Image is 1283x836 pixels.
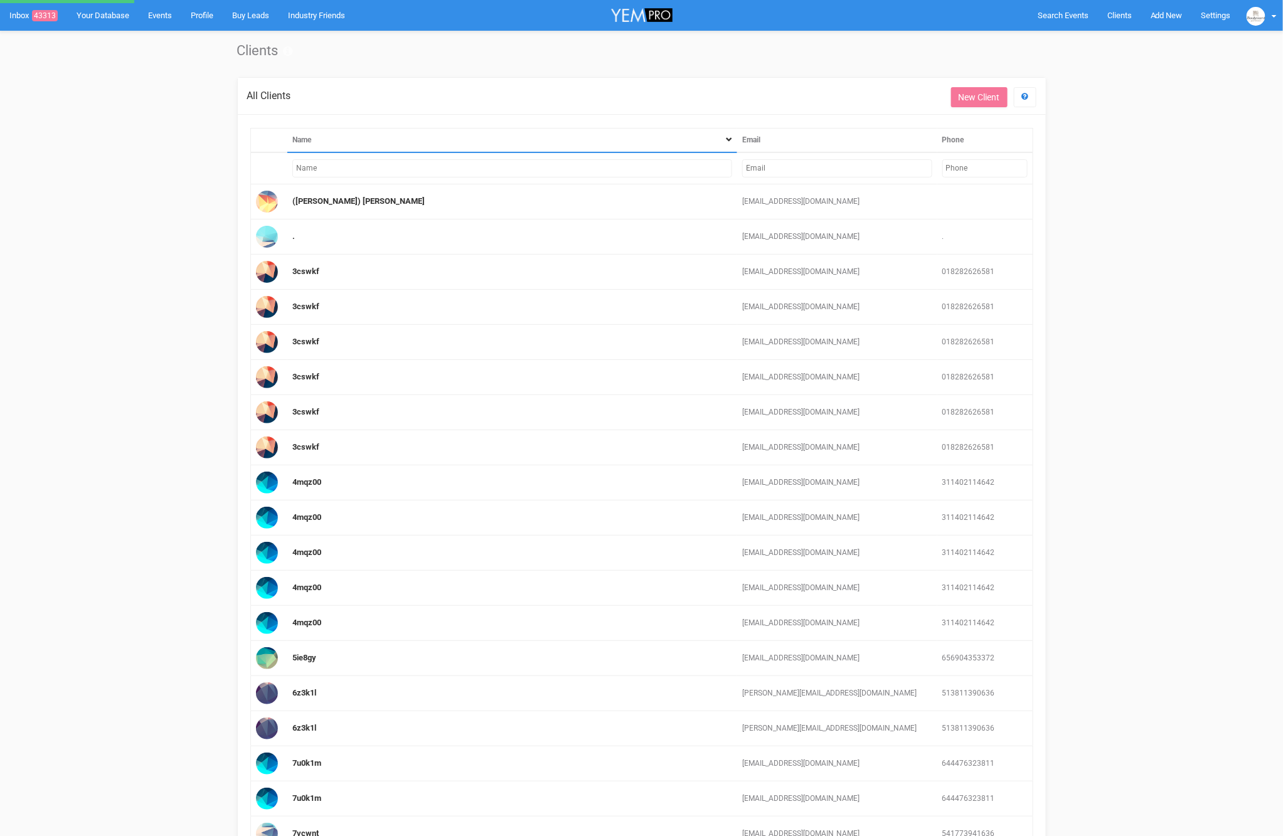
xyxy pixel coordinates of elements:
img: Profile Image [256,437,278,458]
th: Email: activate to sort column ascending [737,128,937,152]
img: Profile Image [256,401,278,423]
td: [EMAIL_ADDRESS][DOMAIN_NAME] [737,395,937,430]
a: 7u0k1m [292,793,321,803]
td: [EMAIL_ADDRESS][DOMAIN_NAME] [737,500,937,536]
a: 3cswkf [292,267,319,276]
img: Profile Image [256,507,278,529]
td: 513811390636 [937,711,1033,746]
a: 3cswkf [292,407,319,416]
td: [PERSON_NAME][EMAIL_ADDRESS][DOMAIN_NAME] [737,711,937,746]
img: Profile Image [256,717,278,739]
a: 3cswkf [292,442,319,452]
img: Profile Image [256,753,278,775]
a: . [292,231,295,241]
span: All Clients [247,90,291,102]
td: [EMAIL_ADDRESS][DOMAIN_NAME] [737,536,937,571]
img: BGLogo.jpg [1247,7,1265,26]
td: 018282626581 [937,255,1033,290]
td: [EMAIL_ADDRESS][DOMAIN_NAME] [737,465,937,500]
td: 311402114642 [937,571,1033,606]
img: Profile Image [256,261,278,283]
img: Profile Image [256,542,278,564]
td: [EMAIL_ADDRESS][DOMAIN_NAME] [737,360,937,395]
td: 018282626581 [937,290,1033,325]
td: 018282626581 [937,395,1033,430]
img: Profile Image [256,296,278,318]
a: New Client [951,87,1008,107]
input: Filter by Phone [942,159,1028,177]
a: 4mqz00 [292,512,321,522]
td: 513811390636 [937,676,1033,711]
td: [EMAIL_ADDRESS][DOMAIN_NAME] [737,220,937,255]
a: 7u0k1m [292,758,321,768]
td: [EMAIL_ADDRESS][DOMAIN_NAME] [737,184,937,220]
td: . [937,220,1033,255]
a: 4mqz00 [292,583,321,592]
td: 311402114642 [937,606,1033,641]
a: ([PERSON_NAME]) [PERSON_NAME] [292,196,425,206]
td: 311402114642 [937,536,1033,571]
th: Name: activate to sort column descending [287,128,737,152]
a: 4mqz00 [292,477,321,487]
img: Profile Image [256,682,278,704]
a: 3cswkf [292,337,319,346]
td: [EMAIL_ADDRESS][DOMAIN_NAME] [737,290,937,325]
input: Filter by Name [292,159,732,177]
img: Profile Image [256,366,278,388]
td: 018282626581 [937,325,1033,360]
a: 6z3k1l [292,688,316,697]
td: [EMAIL_ADDRESS][DOMAIN_NAME] [737,746,937,781]
a: 5ie8gy [292,653,316,662]
a: 6z3k1l [292,723,316,733]
h1: Clients [237,43,1046,58]
td: 018282626581 [937,430,1033,465]
span: Search Events [1038,11,1089,20]
span: Add New [1151,11,1183,20]
span: 43313 [32,10,58,21]
td: [EMAIL_ADDRESS][DOMAIN_NAME] [737,255,937,290]
td: [EMAIL_ADDRESS][DOMAIN_NAME] [737,781,937,817]
td: [EMAIL_ADDRESS][DOMAIN_NAME] [737,606,937,641]
td: 311402114642 [937,500,1033,536]
td: 656904353372 [937,641,1033,676]
a: 3cswkf [292,302,319,311]
th: Phone: activate to sort column ascending [937,128,1033,152]
img: Profile Image [256,331,278,353]
td: [PERSON_NAME][EMAIL_ADDRESS][DOMAIN_NAME] [737,676,937,711]
td: 311402114642 [937,465,1033,500]
span: Clients [1107,11,1132,20]
td: 644476323811 [937,746,1033,781]
td: [EMAIL_ADDRESS][DOMAIN_NAME] [737,571,937,606]
input: Filter by Email [742,159,932,177]
img: Profile Image [256,577,278,599]
img: Profile Image [256,191,278,213]
a: 4mqz00 [292,618,321,627]
img: Profile Image [256,647,278,669]
img: Profile Image [256,472,278,494]
img: Profile Image [256,612,278,634]
td: [EMAIL_ADDRESS][DOMAIN_NAME] [737,641,937,676]
td: [EMAIL_ADDRESS][DOMAIN_NAME] [737,325,937,360]
img: Profile Image [256,226,278,248]
a: 4mqz00 [292,548,321,557]
td: 644476323811 [937,781,1033,817]
img: Profile Image [256,788,278,810]
td: [EMAIL_ADDRESS][DOMAIN_NAME] [737,430,937,465]
td: 018282626581 [937,360,1033,395]
a: 3cswkf [292,372,319,381]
